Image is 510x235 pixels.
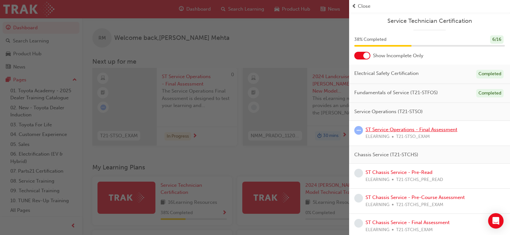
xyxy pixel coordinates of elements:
[358,3,370,10] span: Close
[396,201,443,209] span: T21-STCHS_PRE_EXAM
[366,169,432,175] a: ST Chassis Service - Pre-Read
[354,194,363,203] span: learningRecordVerb_NONE-icon
[354,169,363,177] span: learningRecordVerb_NONE-icon
[366,176,389,184] span: ELEARNING
[396,226,433,234] span: T21-STCHS_EXAM
[352,3,507,10] button: prev-iconClose
[366,194,465,200] a: ST Chassis Service - Pre-Course Assessment
[476,70,504,78] div: Completed
[354,89,438,96] span: Fundamentals of Service (T21-STFOS)
[352,3,357,10] span: prev-icon
[373,52,423,59] span: Show Incomplete Only
[354,36,386,43] span: 38 % Completed
[396,133,430,140] span: T21-STSO_EXAM
[366,133,389,140] span: ELEARNING
[354,17,505,25] a: Service Technician Certification
[366,201,389,209] span: ELEARNING
[490,35,504,44] div: 6 / 16
[476,89,504,98] div: Completed
[354,219,363,228] span: learningRecordVerb_NONE-icon
[354,126,363,135] span: learningRecordVerb_ATTEMPT-icon
[488,213,504,229] div: Open Intercom Messenger
[354,70,419,77] span: Electrical Safety Certification
[354,151,418,158] span: Chassis Service (T21-STCHS)
[366,226,389,234] span: ELEARNING
[354,108,423,115] span: Service Operations (T21-STSO)
[366,127,457,132] a: ST Service Operations - Final Assessment
[396,176,443,184] span: T21-STCHS_PRE_READ
[366,220,450,225] a: ST Chassis Service - Final Assessment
